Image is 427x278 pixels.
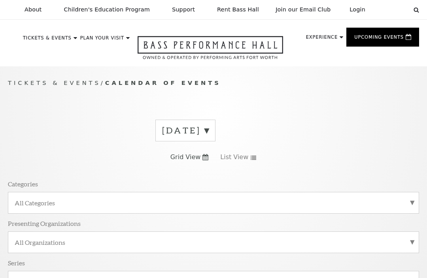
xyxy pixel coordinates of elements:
p: Tickets & Events [23,36,72,45]
p: Categories [8,180,38,188]
p: Series [8,259,25,267]
p: Support [172,6,195,13]
label: All Categories [15,199,412,207]
span: Calendar of Events [105,79,221,86]
p: Upcoming Events [354,35,404,44]
span: Tickets & Events [8,79,101,86]
p: Rent Bass Hall [217,6,259,13]
p: Children's Education Program [64,6,150,13]
span: Grid View [170,153,201,162]
select: Select: [378,6,406,13]
p: About [25,6,42,13]
label: All Organizations [15,238,412,246]
p: / [8,78,419,88]
p: Experience [306,35,338,44]
p: Presenting Organizations [8,219,81,227]
span: List View [220,153,248,162]
label: [DATE] [162,124,209,137]
p: Plan Your Visit [80,36,124,45]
